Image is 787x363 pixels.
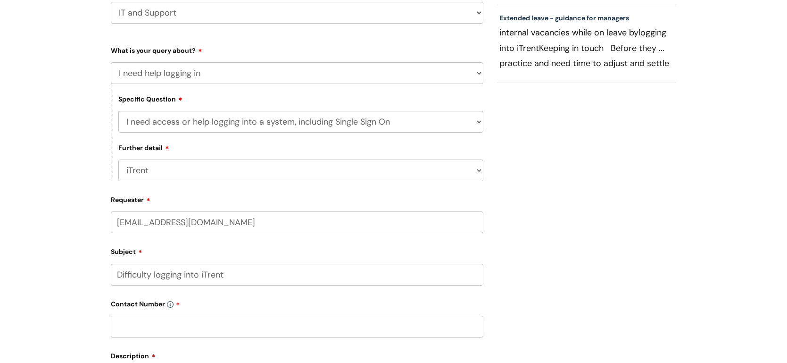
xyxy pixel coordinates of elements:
[517,42,539,54] span: iTrent
[499,25,675,70] p: internal vacancies while on leave by Keeping in touch Before they ... practice and need time to a...
[111,349,483,360] label: Description
[118,94,182,103] label: Specific Question
[638,27,666,38] span: logging
[111,43,483,55] label: What is your query about?
[499,42,514,54] span: into
[167,301,174,308] img: info-icon.svg
[111,245,483,256] label: Subject
[111,297,483,308] label: Contact Number
[111,211,483,233] input: Email
[499,14,629,22] a: Extended leave - guidance for managers
[111,193,483,204] label: Requester
[118,143,169,152] label: Further detail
